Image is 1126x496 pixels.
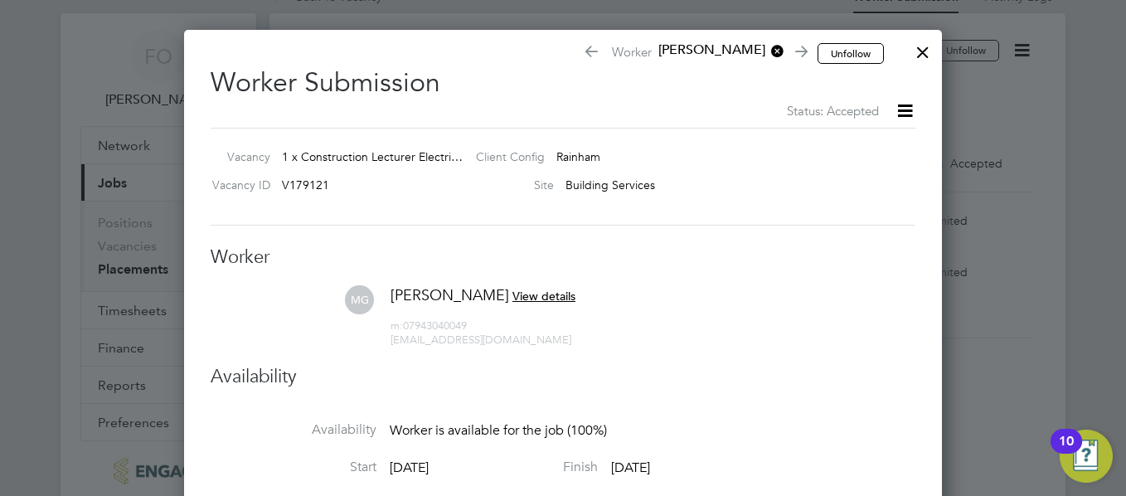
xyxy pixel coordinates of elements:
[211,421,376,439] label: Availability
[611,460,650,476] span: [DATE]
[556,149,600,164] span: Rainham
[818,43,884,65] button: Unfollow
[463,177,554,192] label: Site
[391,333,571,347] span: [EMAIL_ADDRESS][DOMAIN_NAME]
[211,459,376,476] label: Start
[282,177,329,192] span: V179121
[391,319,467,333] span: 07943040049
[1059,441,1074,463] div: 10
[565,177,655,192] span: Building Services
[390,422,607,439] span: Worker is available for the job (100%)
[391,285,509,304] span: [PERSON_NAME]
[652,41,784,60] span: [PERSON_NAME]
[512,289,575,304] span: View details
[282,149,463,164] span: 1 x Construction Lecturer Electri…
[390,460,429,476] span: [DATE]
[432,459,598,476] label: Finish
[463,149,545,164] label: Client Config
[204,177,270,192] label: Vacancy ID
[583,41,805,65] span: Worker
[787,103,879,119] span: Status: Accepted
[211,53,915,121] h2: Worker Submission
[345,285,374,314] span: MG
[211,246,915,270] h3: Worker
[204,149,270,164] label: Vacancy
[391,319,403,333] span: m:
[1060,430,1113,483] button: Open Resource Center, 10 new notifications
[211,365,915,389] h3: Availability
